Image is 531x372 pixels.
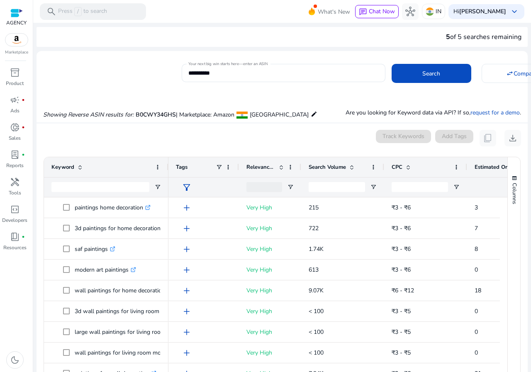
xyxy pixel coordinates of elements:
p: Are you looking for Keyword data via API? If so, . [346,108,521,117]
p: Product [6,80,24,87]
span: Search [422,69,440,78]
p: IN [436,4,441,19]
button: hub [402,3,419,20]
mat-icon: swap_horiz [506,70,514,77]
span: dark_mode [10,355,20,365]
span: add [182,203,192,213]
span: add [182,348,192,358]
input: CPC Filter Input [392,182,448,192]
span: 18 [475,287,481,294]
span: filter_alt [182,182,192,192]
span: donut_small [10,122,20,132]
p: Very High [246,282,294,299]
span: fiber_manual_record [22,153,25,156]
span: fiber_manual_record [22,126,25,129]
button: Search [392,64,471,83]
p: AGENCY [6,19,27,27]
span: add [182,306,192,316]
span: CPC [392,163,402,171]
span: book_4 [10,232,20,242]
span: add [182,224,192,233]
span: 0 [475,328,478,336]
p: wall paintings for living room modern large [75,344,195,361]
div: of 5 searches remaining [446,32,521,42]
p: Very High [246,344,294,361]
p: Very High [246,220,294,237]
span: chat [359,8,367,16]
button: Open Filter Menu [154,184,161,190]
p: paintings home decoration [75,199,151,216]
span: fiber_manual_record [22,98,25,102]
span: 9.07K [309,287,324,294]
mat-icon: edit [311,109,317,119]
span: ₹3 - ₹6 [392,266,411,274]
p: Ads [10,107,19,114]
span: < 100 [309,328,324,336]
span: inventory_2 [10,68,20,78]
span: < 100 [309,307,324,315]
mat-label: Your next big win starts here—enter an ASIN [188,61,268,67]
p: Resources [3,244,27,251]
p: Developers [2,216,27,224]
span: Keyword [51,163,74,171]
span: 722 [309,224,319,232]
span: add [182,327,192,337]
span: Chat Now [369,7,395,15]
span: Relevance Score [246,163,275,171]
p: Marketplace [5,49,28,56]
button: Open Filter Menu [370,184,377,190]
span: 613 [309,266,319,274]
span: search [46,7,56,17]
p: wall paintings for home decoration [75,282,173,299]
p: Very High [246,241,294,258]
button: Open Filter Menu [453,184,460,190]
img: in.svg [426,7,434,16]
span: ₹3 - ₹6 [392,204,411,212]
span: ₹3 - ₹5 [392,307,411,315]
span: Columns [511,183,518,204]
span: Estimated Orders/Month [475,163,524,171]
p: Hi [453,9,506,15]
span: add [182,244,192,254]
span: add [182,286,192,296]
span: ₹3 - ₹6 [392,224,411,232]
span: ₹6 - ₹12 [392,287,414,294]
span: 5 [446,32,450,41]
span: hub [405,7,415,17]
span: 8 [475,245,478,253]
span: ₹3 - ₹6 [392,245,411,253]
p: Reports [6,162,24,169]
span: < 100 [309,349,324,357]
b: [PERSON_NAME] [459,7,506,15]
span: handyman [10,177,20,187]
p: saf paintings [75,241,115,258]
p: Very High [246,323,294,340]
span: 0 [475,307,478,315]
span: 215 [309,204,319,212]
a: request for a demo [470,109,520,117]
span: ₹3 - ₹5 [392,328,411,336]
button: download [504,130,521,146]
p: Tools [9,189,21,197]
p: Sales [9,134,21,142]
span: 3 [475,204,478,212]
span: download [508,133,518,143]
span: Search Volume [309,163,346,171]
span: 0 [475,266,478,274]
p: 3d paintings for home decoration [75,220,168,237]
input: Search Volume Filter Input [309,182,365,192]
button: Open Filter Menu [287,184,294,190]
span: 7 [475,224,478,232]
p: Very High [246,303,294,320]
span: add [182,265,192,275]
span: code_blocks [10,204,20,214]
i: Showing Reverse ASIN results for: [43,111,134,119]
img: amazon.svg [5,34,28,46]
span: lab_profile [10,150,20,160]
span: fiber_manual_record [22,235,25,238]
input: Keyword Filter Input [51,182,149,192]
p: Very High [246,199,294,216]
p: 3d wall paintings for living room modern [75,303,188,320]
p: modern art paintings [75,261,136,278]
span: campaign [10,95,20,105]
